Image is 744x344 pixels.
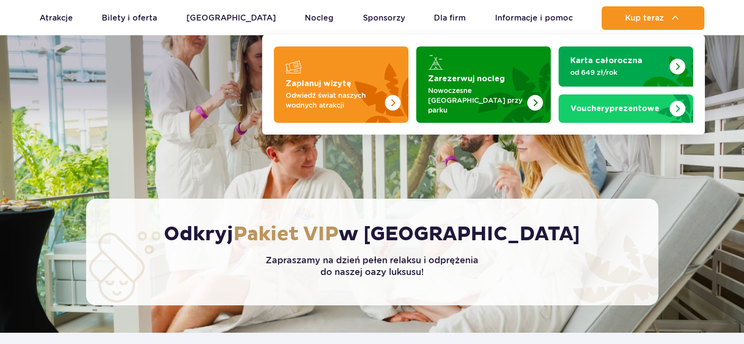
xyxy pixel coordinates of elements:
[40,6,73,30] a: Atrakcje
[152,222,592,247] h1: Odkryj w [GEOGRAPHIC_DATA]
[570,105,659,113] strong: prezentowe
[602,6,704,30] button: Kup teraz
[570,68,666,77] p: od 649 zł/rok
[416,46,551,123] a: Zarezerwuj nocleg
[434,6,466,30] a: Dla firm
[625,14,664,23] span: Kup teraz
[286,80,351,88] strong: Zaplanuj wizytę
[495,6,573,30] a: Informacje i pomoc
[428,75,505,83] strong: Zarezerwuj nocleg
[559,46,693,87] a: Karta całoroczna
[233,222,338,247] span: Pakiet VIP
[102,6,157,30] a: Bilety i oferta
[363,6,405,30] a: Sponsorzy
[186,6,276,30] a: [GEOGRAPHIC_DATA]
[286,91,381,110] p: Odwiedź świat naszych wodnych atrakcji
[305,6,334,30] a: Nocleg
[428,86,523,115] p: Nowoczesne [GEOGRAPHIC_DATA] przy parku
[559,94,693,123] a: Vouchery prezentowe
[570,57,642,65] strong: Karta całoroczna
[570,105,609,113] span: Vouchery
[241,254,503,278] p: Zapraszamy na dzień pełen relaksu i odprężenia do naszej oazy luksusu!
[274,46,408,123] a: Zaplanuj wizytę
